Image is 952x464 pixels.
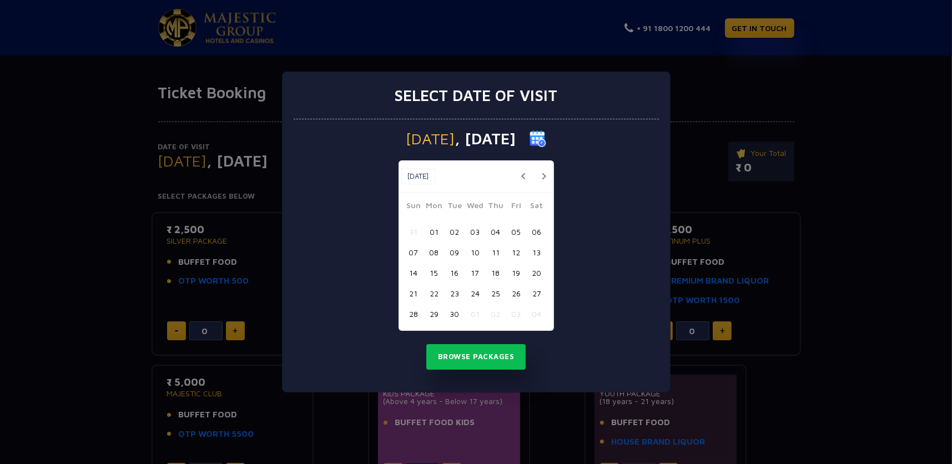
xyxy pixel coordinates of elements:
span: Sat [527,199,547,215]
button: 30 [445,304,465,324]
button: 17 [465,263,486,283]
img: calender icon [530,130,546,147]
button: 04 [527,304,547,324]
span: Sun [404,199,424,215]
button: 04 [486,221,506,242]
button: 25 [486,283,506,304]
button: 26 [506,283,527,304]
button: 10 [465,242,486,263]
button: 21 [404,283,424,304]
button: 09 [445,242,465,263]
span: Tue [445,199,465,215]
button: 28 [404,304,424,324]
button: 15 [424,263,445,283]
span: Wed [465,199,486,215]
h3: Select date of visit [395,86,558,105]
span: Thu [486,199,506,215]
button: 08 [424,242,445,263]
button: 19 [506,263,527,283]
button: 02 [486,304,506,324]
button: 31 [404,221,424,242]
button: 16 [445,263,465,283]
button: 03 [465,221,486,242]
button: 01 [424,221,445,242]
button: 02 [445,221,465,242]
span: , [DATE] [455,131,516,147]
button: 07 [404,242,424,263]
button: 24 [465,283,486,304]
button: 20 [527,263,547,283]
span: Mon [424,199,445,215]
button: 11 [486,242,506,263]
button: [DATE] [401,168,435,185]
button: Browse Packages [426,344,526,370]
button: 12 [506,242,527,263]
button: 01 [465,304,486,324]
button: 23 [445,283,465,304]
button: 06 [527,221,547,242]
button: 27 [527,283,547,304]
button: 29 [424,304,445,324]
button: 13 [527,242,547,263]
button: 05 [506,221,527,242]
span: Fri [506,199,527,215]
span: [DATE] [406,131,455,147]
button: 14 [404,263,424,283]
button: 22 [424,283,445,304]
button: 18 [486,263,506,283]
button: 03 [506,304,527,324]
